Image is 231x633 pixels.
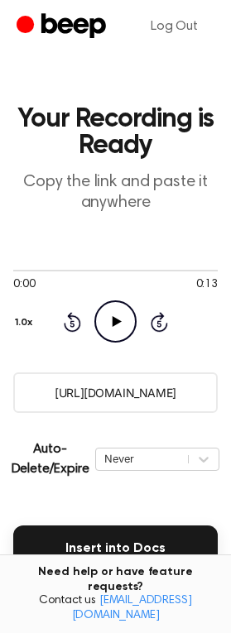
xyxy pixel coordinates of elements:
[13,172,218,213] p: Copy the link and paste it anywhere
[13,106,218,159] h1: Your Recording is Ready
[17,11,110,43] a: Beep
[13,525,218,572] button: Insert into Docs
[13,276,35,294] span: 0:00
[72,595,192,621] a: [EMAIL_ADDRESS][DOMAIN_NAME]
[12,439,89,479] p: Auto-Delete/Expire
[10,594,221,623] span: Contact us
[104,451,180,467] div: Never
[13,309,39,337] button: 1.0x
[134,7,214,46] a: Log Out
[196,276,218,294] span: 0:13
